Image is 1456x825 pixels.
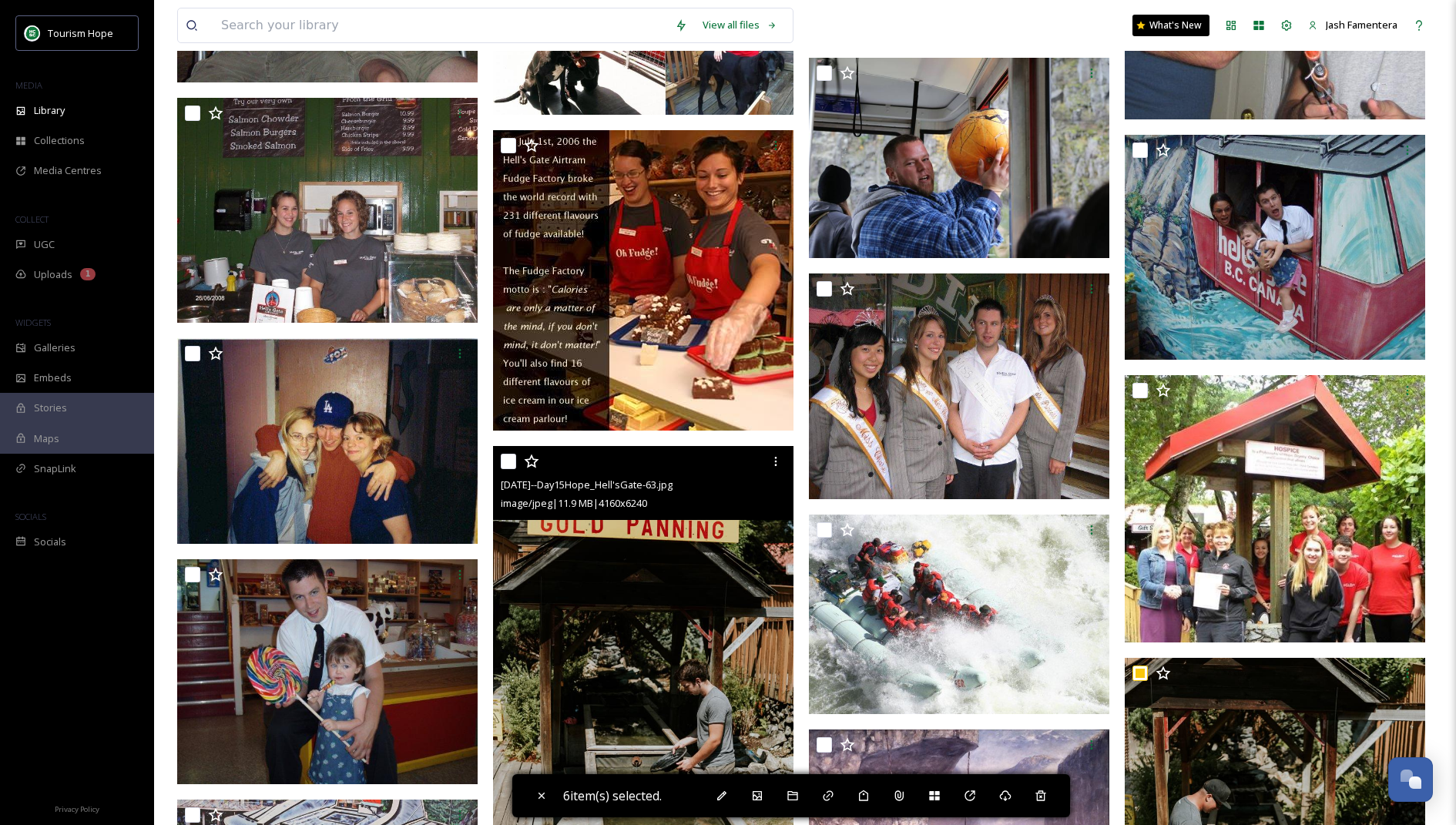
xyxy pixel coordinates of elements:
[809,515,1109,715] img: HGA19.jpg
[1388,757,1433,802] button: Open Chat
[25,25,40,41] img: logo.png
[34,237,55,252] span: UGC
[15,317,51,328] span: WIDGETS
[1132,15,1209,36] a: What's New
[34,163,102,178] span: Media Centres
[15,213,49,225] span: COLLECT
[55,799,99,817] a: Privacy Policy
[34,340,75,355] span: Galleries
[809,58,1109,258] img: HGA26.jpg
[1125,375,1425,642] img: HGA11.jpg
[34,267,72,282] span: Uploads
[501,478,673,491] span: [DATE]--Day15Hope_Hell'sGate-63.jpg
[34,103,65,118] span: Library
[55,804,99,814] span: Privacy Policy
[1125,135,1425,361] img: HGA18.jpg
[213,8,667,42] input: Search your library
[177,559,478,785] img: HGA20.jpg
[177,338,478,544] img: HGA24.jpg
[695,10,785,40] a: View all files
[48,26,113,40] span: Tourism Hope
[34,535,66,549] span: Socials
[563,787,662,804] span: 6 item(s) selected.
[34,461,76,476] span: SnapLink
[1300,10,1405,40] a: Jash Famentera
[15,79,42,91] span: MEDIA
[1326,18,1397,32] span: Jash Famentera
[34,371,72,385] span: Embeds
[34,133,85,148] span: Collections
[80,268,96,280] div: 1
[809,273,1109,499] img: HGA22.jpg
[34,431,59,446] span: Maps
[177,98,478,322] img: HGA28.jpg
[501,496,647,510] span: image/jpeg | 11.9 MB | 4160 x 6240
[34,401,67,415] span: Stories
[493,130,793,431] img: HGA.jpg
[15,511,46,522] span: SOCIALS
